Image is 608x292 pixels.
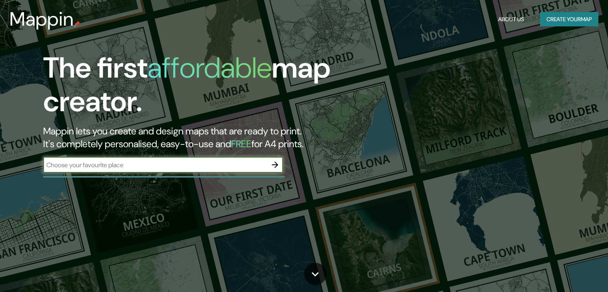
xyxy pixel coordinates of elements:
input: Choose your favourite place [43,160,267,170]
h2: Mappin lets you create and design maps that are ready to print. It's completely personalised, eas... [43,125,347,150]
img: mappin-pin [74,21,80,27]
button: Create yourmap [540,12,598,27]
h1: affordable [148,49,272,86]
h1: The first map creator. [43,51,347,125]
iframe: Help widget launcher [537,261,599,283]
h5: FREE [231,138,251,150]
h3: Mappin [10,8,74,30]
button: About Us [495,12,527,27]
